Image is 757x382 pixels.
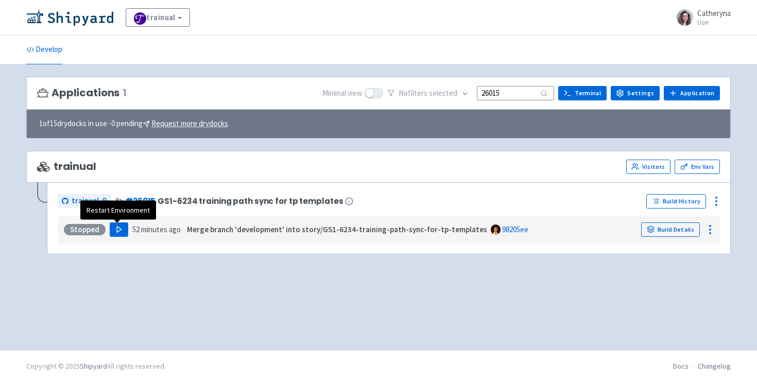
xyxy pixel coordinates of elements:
[477,86,554,100] input: Search...
[80,361,107,371] a: Shipyard
[39,118,228,130] span: 1 of 15 drydocks in use - 0 pending
[123,87,127,99] span: 1
[698,361,731,371] a: Changelog
[558,86,607,100] a: Terminal
[58,194,111,208] a: trainual
[626,160,670,174] a: Visitors
[26,9,113,26] img: Shipyard logo
[697,19,731,26] small: User
[37,161,96,172] span: trainual
[110,222,128,237] button: Play
[158,197,343,205] span: GS1-6234 training path sync for tp templates
[125,196,156,206] a: #26015
[675,160,720,174] a: Env Vars
[502,224,528,234] a: 98205ee
[429,88,457,98] span: selected
[611,86,660,100] a: Settings
[126,8,190,27] a: trainual
[664,86,720,100] a: Application
[72,195,99,207] span: trainual
[641,222,700,237] a: Build Details
[322,88,363,99] span: Minimal view
[64,224,106,235] div: Stopped
[673,361,689,371] a: Docs
[399,88,457,99] span: No filter s
[132,224,181,234] time: 52 minutes ago
[646,194,706,209] a: Build History
[26,36,62,64] a: Develop
[151,118,228,128] u: Request more drydocks
[37,87,127,99] h3: Applications
[26,361,166,372] div: Copyright © 2025 All rights reserved.
[697,8,731,18] span: Catheryna
[670,9,731,26] a: Catheryna User
[187,224,487,234] strong: Merge branch 'development' into story/GS1-6234-training-path-sync-for-tp-templates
